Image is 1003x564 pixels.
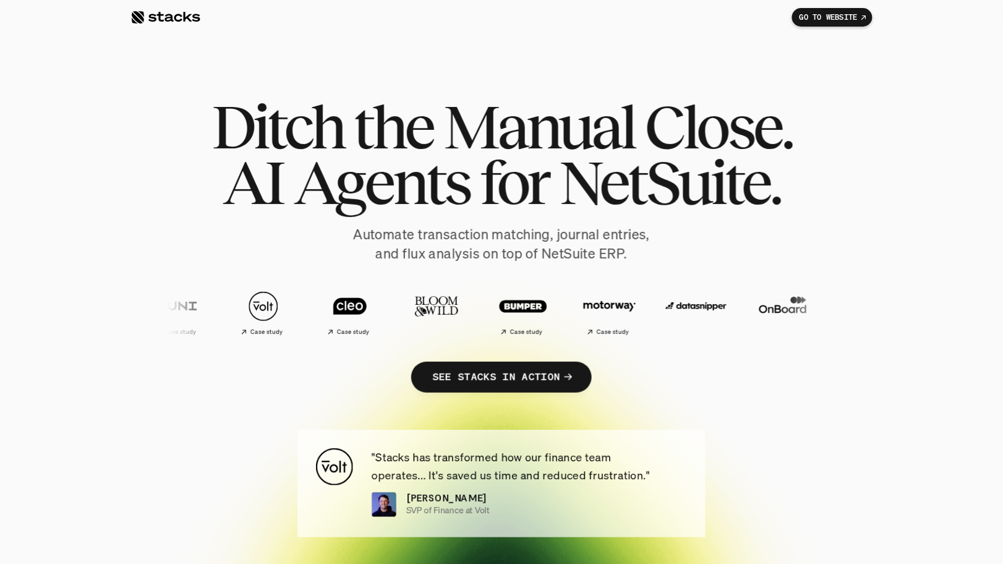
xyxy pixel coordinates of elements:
p: [PERSON_NAME] [406,490,487,505]
a: GO TO WEBSITE [792,8,873,27]
p: Automate transaction matching, journal entries, and flux analysis on top of NetSuite ERP. [236,225,767,263]
h2: Case study [164,328,197,336]
p: SEE STACKS IN ACTION [433,368,560,386]
h2: Case study [597,328,630,336]
span: AI [223,155,283,210]
span: Agents [294,155,469,210]
a: Case study [137,284,217,341]
a: SEE STACKS IN ACTION [411,362,592,393]
span: the [354,99,433,155]
h2: Case study [337,328,370,336]
span: Ditch [211,99,343,155]
span: for [480,155,548,210]
a: Case study [223,284,304,341]
span: Close. [645,99,792,155]
span: NetSuite. [559,155,780,210]
a: Case study [310,284,390,341]
p: "Stacks has transformed how our finance team operates... It's saved us time and reduced frustrati... [372,448,687,484]
h2: Case study [510,328,543,336]
a: Case study [483,284,563,341]
span: Manual [443,99,634,155]
h2: Case study [250,328,283,336]
p: SVP of Finance at Volt [406,505,490,515]
a: Privacy Policy [146,236,200,244]
a: Case study [570,284,650,341]
p: GO TO WEBSITE [800,13,858,22]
